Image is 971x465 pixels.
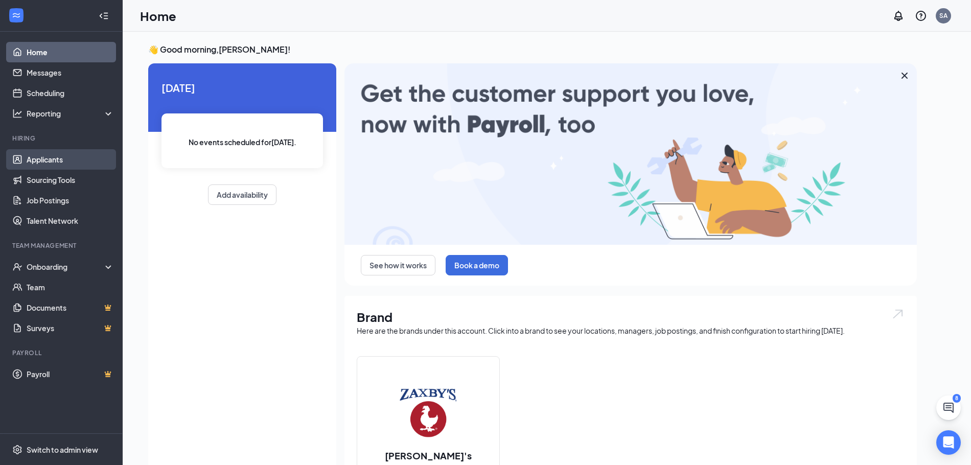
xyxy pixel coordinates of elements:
a: Talent Network [27,211,114,231]
a: Messages [27,62,114,83]
svg: Analysis [12,108,22,119]
a: Job Postings [27,190,114,211]
a: Applicants [27,149,114,170]
div: Onboarding [27,262,105,272]
span: [DATE] [161,80,323,96]
button: See how it works [361,255,435,275]
div: Team Management [12,241,112,250]
span: No events scheduled for [DATE] . [189,136,296,148]
svg: Settings [12,445,22,455]
div: Open Intercom Messenger [936,430,961,455]
button: Add availability [208,184,276,205]
button: Book a demo [446,255,508,275]
a: Home [27,42,114,62]
svg: Notifications [892,10,905,22]
svg: ChatActive [942,402,955,414]
div: 8 [953,394,961,403]
h1: Home [140,7,176,25]
img: payroll-large.gif [344,63,917,245]
a: Scheduling [27,83,114,103]
a: Sourcing Tools [27,170,114,190]
div: Switch to admin view [27,445,98,455]
h3: 👋 Good morning, [PERSON_NAME] ! [148,44,917,55]
img: Zaxby's [396,380,461,445]
div: Payroll [12,348,112,357]
svg: Cross [898,69,911,82]
h1: Brand [357,308,905,325]
svg: QuestionInfo [915,10,927,22]
a: PayrollCrown [27,364,114,384]
div: SA [939,11,947,20]
button: ChatActive [936,396,961,420]
div: Here are the brands under this account. Click into a brand to see your locations, managers, job p... [357,325,905,336]
h2: [PERSON_NAME]'s [375,449,482,462]
svg: Collapse [99,11,109,21]
svg: UserCheck [12,262,22,272]
a: Team [27,277,114,297]
svg: WorkstreamLogo [11,10,21,20]
a: SurveysCrown [27,318,114,338]
div: Hiring [12,134,112,143]
img: open.6027fd2a22e1237b5b06.svg [891,308,905,320]
div: Reporting [27,108,114,119]
a: DocumentsCrown [27,297,114,318]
